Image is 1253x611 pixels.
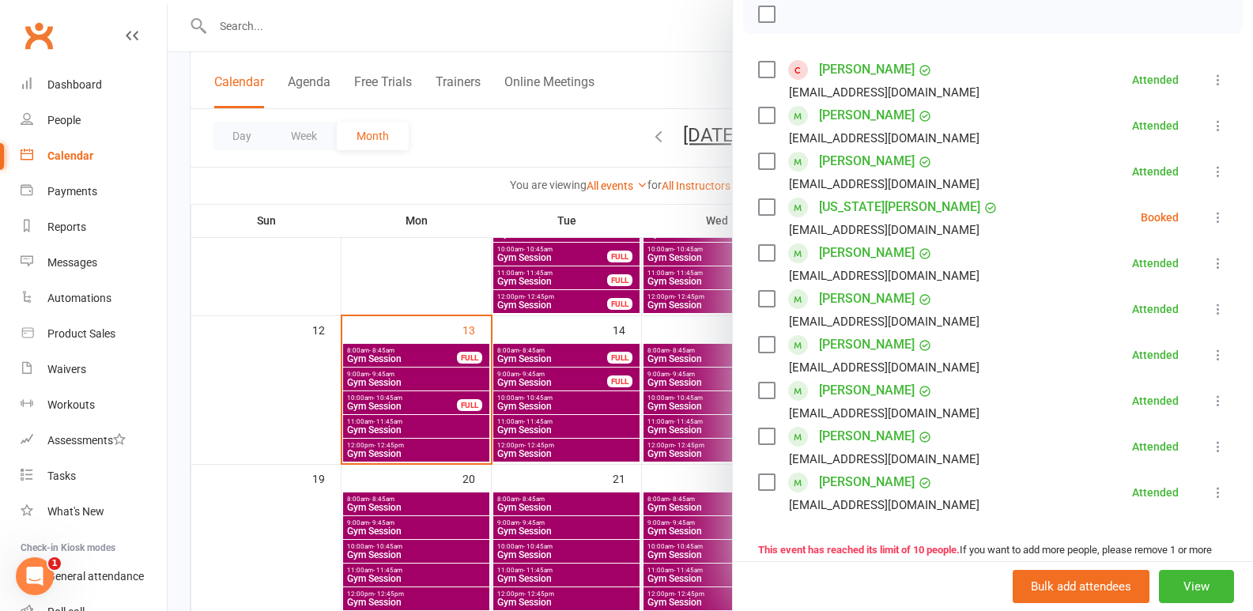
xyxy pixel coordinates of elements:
div: [EMAIL_ADDRESS][DOMAIN_NAME] [789,403,979,424]
div: Payments [47,185,97,198]
div: What's New [47,505,104,518]
div: People [47,114,81,126]
a: [PERSON_NAME] [819,240,915,266]
div: Attended [1132,349,1179,360]
div: Messages [47,256,97,269]
div: Product Sales [47,327,115,340]
div: Waivers [47,363,86,375]
div: If you want to add more people, please remove 1 or more attendees. [758,542,1228,575]
iframe: Intercom live chat [16,557,54,595]
a: [PERSON_NAME] [819,149,915,174]
div: [EMAIL_ADDRESS][DOMAIN_NAME] [789,311,979,332]
button: Bulk add attendees [1013,570,1149,603]
div: Assessments [47,434,126,447]
a: Payments [21,174,167,209]
a: Waivers [21,352,167,387]
div: [EMAIL_ADDRESS][DOMAIN_NAME] [789,220,979,240]
div: [EMAIL_ADDRESS][DOMAIN_NAME] [789,128,979,149]
a: Assessments [21,423,167,458]
a: Messages [21,245,167,281]
a: Workouts [21,387,167,423]
a: Product Sales [21,316,167,352]
a: [PERSON_NAME] [819,57,915,82]
a: [PERSON_NAME] [819,103,915,128]
div: Dashboard [47,78,102,91]
div: Calendar [47,149,93,162]
div: Attended [1132,304,1179,315]
a: Automations [21,281,167,316]
div: Attended [1132,120,1179,131]
a: [PERSON_NAME] [819,332,915,357]
a: People [21,103,167,138]
div: Reports [47,221,86,233]
div: Attended [1132,395,1179,406]
button: View [1159,570,1234,603]
div: Automations [47,292,111,304]
a: Calendar [21,138,167,174]
a: General attendance kiosk mode [21,559,167,594]
div: General attendance [47,570,144,583]
a: [US_STATE][PERSON_NAME] [819,194,980,220]
div: Attended [1132,487,1179,498]
a: Clubworx [19,16,58,55]
a: What's New [21,494,167,530]
div: [EMAIL_ADDRESS][DOMAIN_NAME] [789,174,979,194]
a: [PERSON_NAME] [819,286,915,311]
div: Workouts [47,398,95,411]
div: Attended [1132,258,1179,269]
span: 1 [48,557,61,570]
a: Reports [21,209,167,245]
a: Tasks [21,458,167,494]
div: [EMAIL_ADDRESS][DOMAIN_NAME] [789,357,979,378]
a: [PERSON_NAME] [819,424,915,449]
div: [EMAIL_ADDRESS][DOMAIN_NAME] [789,82,979,103]
a: Dashboard [21,67,167,103]
div: Tasks [47,470,76,482]
div: Attended [1132,74,1179,85]
div: [EMAIL_ADDRESS][DOMAIN_NAME] [789,266,979,286]
div: [EMAIL_ADDRESS][DOMAIN_NAME] [789,449,979,470]
div: Booked [1141,212,1179,223]
div: Attended [1132,441,1179,452]
div: Attended [1132,166,1179,177]
a: [PERSON_NAME] [819,470,915,495]
strong: This event has reached its limit of 10 people. [758,544,960,556]
div: [EMAIL_ADDRESS][DOMAIN_NAME] [789,495,979,515]
a: [PERSON_NAME] [819,378,915,403]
